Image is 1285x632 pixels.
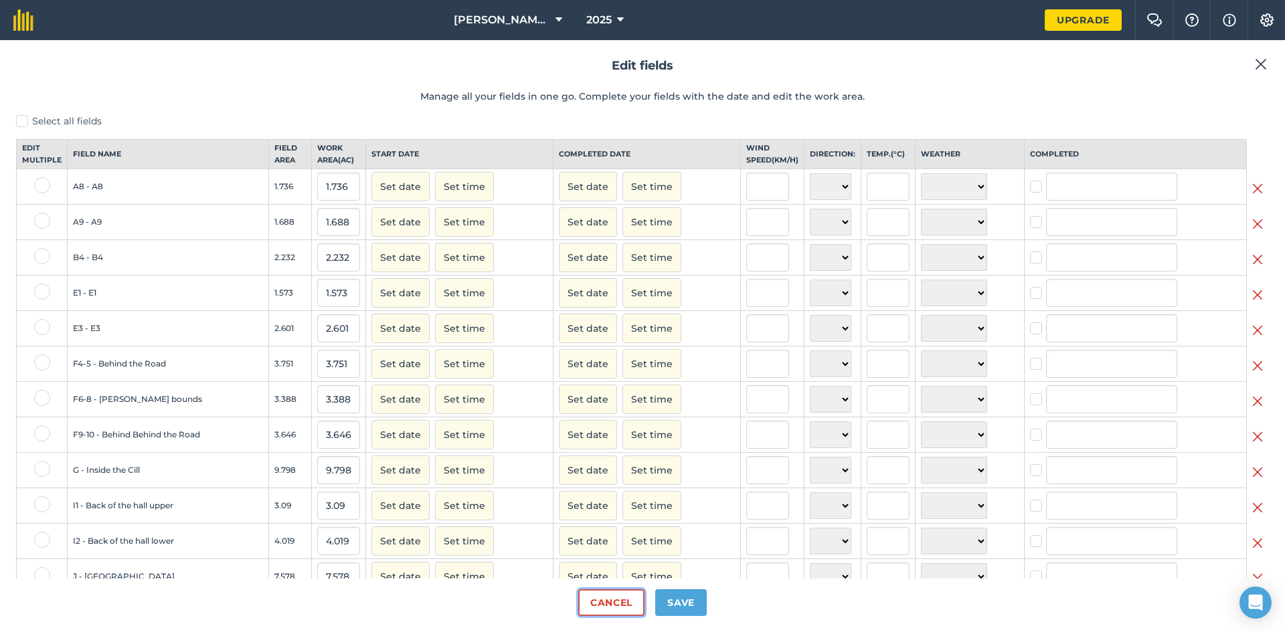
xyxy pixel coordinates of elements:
td: 3.646 [269,417,312,453]
img: svg+xml;base64,PHN2ZyB4bWxucz0iaHR0cDovL3d3dy53My5vcmcvMjAwMC9zdmciIHdpZHRoPSIyMiIgaGVpZ2h0PSIzMC... [1252,500,1263,516]
img: svg+xml;base64,PHN2ZyB4bWxucz0iaHR0cDovL3d3dy53My5vcmcvMjAwMC9zdmciIHdpZHRoPSIyMiIgaGVpZ2h0PSIzMC... [1252,358,1263,374]
img: A question mark icon [1184,13,1200,27]
button: Set date [371,278,430,308]
th: Work area ( Ac ) [312,140,366,169]
img: svg+xml;base64,PHN2ZyB4bWxucz0iaHR0cDovL3d3dy53My5vcmcvMjAwMC9zdmciIHdpZHRoPSIyMiIgaGVpZ2h0PSIzMC... [1252,216,1263,232]
button: Set time [435,385,494,414]
td: G - Inside the Cill [68,453,269,488]
button: Set time [435,349,494,379]
th: Edit multiple [17,140,68,169]
td: 1.573 [269,276,312,311]
td: 1.688 [269,205,312,240]
button: Set date [371,526,430,556]
img: svg+xml;base64,PHN2ZyB4bWxucz0iaHR0cDovL3d3dy53My5vcmcvMjAwMC9zdmciIHdpZHRoPSIyMiIgaGVpZ2h0PSIzMC... [1252,464,1263,480]
img: svg+xml;base64,PHN2ZyB4bWxucz0iaHR0cDovL3d3dy53My5vcmcvMjAwMC9zdmciIHdpZHRoPSIyMiIgaGVpZ2h0PSIzMC... [1252,251,1263,268]
td: I2 - Back of the hall lower [68,524,269,559]
button: Set date [371,455,430,485]
label: Select all fields [16,114,1269,128]
button: Set date [371,314,430,343]
td: E1 - E1 [68,276,269,311]
button: Set date [371,385,430,414]
button: Set time [435,207,494,237]
button: Set time [622,562,681,591]
button: Set time [622,455,681,485]
img: svg+xml;base64,PHN2ZyB4bWxucz0iaHR0cDovL3d3dy53My5vcmcvMjAwMC9zdmciIHdpZHRoPSIyMiIgaGVpZ2h0PSIzMC... [1252,570,1263,587]
img: svg+xml;base64,PHN2ZyB4bWxucz0iaHR0cDovL3d3dy53My5vcmcvMjAwMC9zdmciIHdpZHRoPSIyMiIgaGVpZ2h0PSIzMC... [1252,393,1263,409]
button: Set time [435,243,494,272]
td: I1 - Back of the hall upper [68,488,269,524]
button: Set date [559,172,617,201]
button: Set date [559,207,617,237]
td: F6-8 - [PERSON_NAME] bounds [68,382,269,417]
button: Set date [559,243,617,272]
td: 7.578 [269,559,312,595]
button: Set date [371,207,430,237]
button: Set time [622,278,681,308]
button: Set date [371,243,430,272]
button: Set time [622,526,681,556]
button: Set date [371,172,430,201]
button: Set date [559,385,617,414]
img: svg+xml;base64,PHN2ZyB4bWxucz0iaHR0cDovL3d3dy53My5vcmcvMjAwMC9zdmciIHdpZHRoPSIxNyIgaGVpZ2h0PSIxNy... [1223,12,1236,28]
img: svg+xml;base64,PHN2ZyB4bWxucz0iaHR0cDovL3d3dy53My5vcmcvMjAwMC9zdmciIHdpZHRoPSIyMiIgaGVpZ2h0PSIzMC... [1252,287,1263,303]
td: B4 - B4 [68,240,269,276]
img: svg+xml;base64,PHN2ZyB4bWxucz0iaHR0cDovL3d3dy53My5vcmcvMjAwMC9zdmciIHdpZHRoPSIyMiIgaGVpZ2h0PSIzMC... [1252,322,1263,338]
img: svg+xml;base64,PHN2ZyB4bWxucz0iaHR0cDovL3d3dy53My5vcmcvMjAwMC9zdmciIHdpZHRoPSIyMiIgaGVpZ2h0PSIzMC... [1252,429,1263,445]
button: Set time [435,420,494,449]
th: Wind speed ( km/h ) [741,140,804,169]
button: Set time [622,314,681,343]
h2: Edit fields [16,56,1269,76]
div: Open Intercom Messenger [1239,587,1272,619]
button: Set date [371,349,430,379]
th: Temp. ( ° C ) [861,140,916,169]
button: Set time [622,207,681,237]
td: J - [GEOGRAPHIC_DATA] [68,559,269,595]
button: Set time [622,172,681,201]
th: Completed [1024,140,1246,169]
button: Set date [559,455,617,485]
button: Set time [435,526,494,556]
img: svg+xml;base64,PHN2ZyB4bWxucz0iaHR0cDovL3d3dy53My5vcmcvMjAwMC9zdmciIHdpZHRoPSIyMiIgaGVpZ2h0PSIzMC... [1255,56,1267,72]
button: Set date [559,278,617,308]
img: svg+xml;base64,PHN2ZyB4bWxucz0iaHR0cDovL3d3dy53My5vcmcvMjAwMC9zdmciIHdpZHRoPSIyMiIgaGVpZ2h0PSIzMC... [1252,535,1263,551]
td: A8 - A8 [68,169,269,205]
button: Set time [435,455,494,485]
td: 3.751 [269,346,312,382]
button: Set time [435,491,494,520]
img: fieldmargin Logo [13,9,33,31]
button: Set time [622,385,681,414]
button: Set time [435,172,494,201]
button: Set time [435,562,494,591]
span: 2025 [586,12,612,28]
button: Set time [622,491,681,520]
button: Set time [622,349,681,379]
button: Set date [559,420,617,449]
td: 2.601 [269,311,312,346]
button: Set time [622,243,681,272]
span: [PERSON_NAME] Farm [454,12,550,28]
td: E3 - E3 [68,311,269,346]
td: 3.09 [269,488,312,524]
p: Manage all your fields in one go. Complete your fields with the date and edit the work area. [16,89,1269,104]
td: F9-10 - Behind Behind the Road [68,417,269,453]
th: Weather [916,140,1024,169]
button: Set date [371,420,430,449]
button: Set time [435,278,494,308]
td: 2.232 [269,240,312,276]
img: svg+xml;base64,PHN2ZyB4bWxucz0iaHR0cDovL3d3dy53My5vcmcvMjAwMC9zdmciIHdpZHRoPSIyMiIgaGVpZ2h0PSIzMC... [1252,181,1263,197]
img: A cog icon [1259,13,1275,27]
img: Two speech bubbles overlapping with the left bubble in the forefront [1146,13,1163,27]
td: 9.798 [269,453,312,488]
button: Set date [559,562,617,591]
button: Set date [371,491,430,520]
td: 4.019 [269,524,312,559]
th: Completed date [553,140,741,169]
th: Field Area [269,140,312,169]
td: 1.736 [269,169,312,205]
button: Cancel [578,589,645,616]
td: 3.388 [269,382,312,417]
th: Direction: [804,140,861,169]
th: Field name [68,140,269,169]
button: Set date [559,349,617,379]
button: Set date [559,526,617,556]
